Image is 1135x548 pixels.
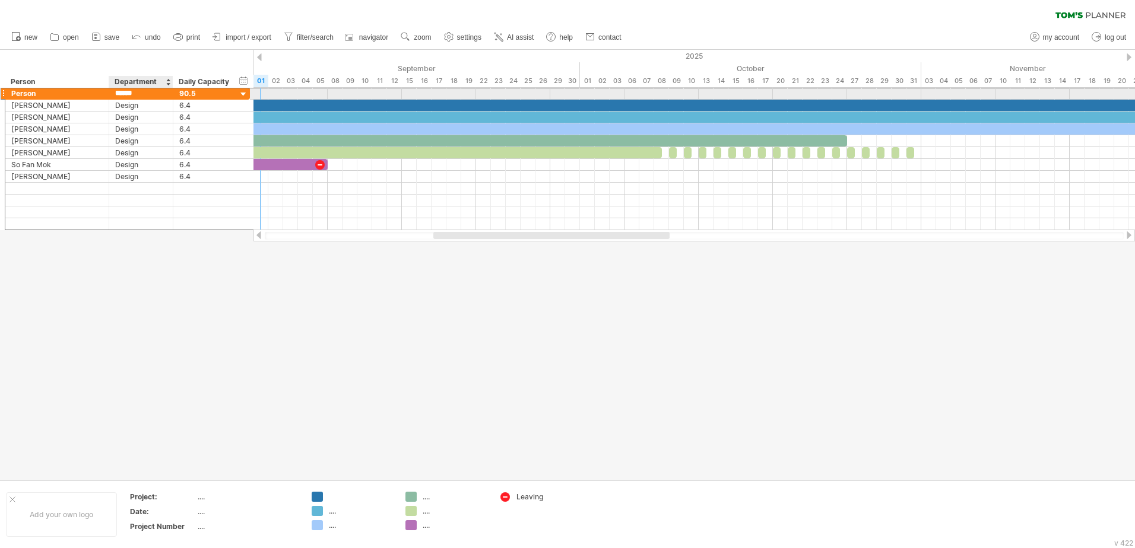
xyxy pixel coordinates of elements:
div: Person [11,76,102,88]
div: Friday, 17 October 2025 [758,75,773,87]
a: my account [1027,30,1083,45]
div: .... [423,506,487,516]
div: Tuesday, 9 September 2025 [343,75,357,87]
div: Thursday, 30 October 2025 [892,75,906,87]
a: print [170,30,204,45]
div: Thursday, 11 September 2025 [372,75,387,87]
a: new [8,30,41,45]
div: Wednesday, 29 October 2025 [877,75,892,87]
div: Design [115,111,167,123]
div: Design [115,123,167,135]
div: Friday, 24 October 2025 [832,75,847,87]
div: Thursday, 6 November 2025 [966,75,981,87]
div: Wednesday, 22 October 2025 [803,75,817,87]
div: Friday, 10 October 2025 [684,75,699,87]
div: Wednesday, 5 November 2025 [951,75,966,87]
div: Tuesday, 2 September 2025 [268,75,283,87]
div: [PERSON_NAME] [11,100,103,111]
div: .... [423,492,487,502]
div: Friday, 7 November 2025 [981,75,995,87]
div: Monday, 15 September 2025 [402,75,417,87]
div: Tuesday, 7 October 2025 [639,75,654,87]
div: Tuesday, 14 October 2025 [714,75,728,87]
span: filter/search [297,33,334,42]
a: contact [582,30,625,45]
div: v 422 [1114,539,1133,547]
div: Thursday, 4 September 2025 [298,75,313,87]
div: October 2025 [580,62,921,75]
div: Tuesday, 28 October 2025 [862,75,877,87]
span: my account [1043,33,1079,42]
a: navigator [343,30,392,45]
div: .... [198,521,297,531]
div: Wednesday, 15 October 2025 [728,75,743,87]
div: Wednesday, 19 November 2025 [1099,75,1114,87]
div: 6.4 [179,159,231,170]
div: [PERSON_NAME] [11,111,103,123]
div: 6.4 [179,147,231,158]
span: print [186,33,200,42]
a: open [47,30,83,45]
div: Friday, 3 October 2025 [610,75,624,87]
div: Monday, 3 November 2025 [921,75,936,87]
span: navigator [359,33,388,42]
div: Friday, 14 November 2025 [1055,75,1070,87]
div: Date: [130,506,195,517]
div: Wednesday, 24 September 2025 [506,75,521,87]
div: Thursday, 13 November 2025 [1040,75,1055,87]
div: Monday, 1 September 2025 [253,75,268,87]
div: Thursday, 25 September 2025 [521,75,535,87]
div: Tuesday, 4 November 2025 [936,75,951,87]
div: 6.4 [179,135,231,146]
div: Monday, 8 September 2025 [328,75,343,87]
div: Tuesday, 21 October 2025 [788,75,803,87]
a: log out [1089,30,1130,45]
span: contact [598,33,622,42]
div: Thursday, 18 September 2025 [446,75,461,87]
div: Monday, 10 November 2025 [995,75,1010,87]
div: Thursday, 2 October 2025 [595,75,610,87]
span: zoom [414,33,431,42]
div: Friday, 5 September 2025 [313,75,328,87]
a: import / export [210,30,275,45]
div: Department [115,76,166,88]
div: Tuesday, 30 September 2025 [565,75,580,87]
span: new [24,33,37,42]
div: Tuesday, 23 September 2025 [491,75,506,87]
div: 90.5 [179,88,231,99]
div: Thursday, 9 October 2025 [669,75,684,87]
div: Thursday, 23 October 2025 [817,75,832,87]
span: undo [145,33,161,42]
div: .... [198,492,297,502]
div: .... [198,506,297,517]
div: Design [115,159,167,170]
div: .... [423,520,487,530]
span: AI assist [507,33,534,42]
a: AI assist [491,30,537,45]
div: Wednesday, 12 November 2025 [1025,75,1040,87]
div: Daily Capacity [179,76,230,88]
div: 6.4 [179,100,231,111]
div: Monday, 17 November 2025 [1070,75,1085,87]
div: Design [115,147,167,158]
div: Friday, 31 October 2025 [906,75,921,87]
a: save [88,30,123,45]
div: Person [11,88,103,99]
div: Project: [130,492,195,502]
a: zoom [398,30,435,45]
span: save [104,33,119,42]
div: Design [115,171,167,182]
div: .... [329,506,394,516]
div: .... [329,520,394,530]
span: open [63,33,79,42]
div: Thursday, 16 October 2025 [743,75,758,87]
div: 6.4 [179,123,231,135]
div: Wednesday, 3 September 2025 [283,75,298,87]
div: Design [115,100,167,111]
div: [PERSON_NAME] [11,135,103,146]
div: Monday, 27 October 2025 [847,75,862,87]
div: Add your own logo [6,492,117,537]
div: Project Number [130,521,195,531]
div: Monday, 6 October 2025 [624,75,639,87]
div: [PERSON_NAME] [11,171,103,182]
